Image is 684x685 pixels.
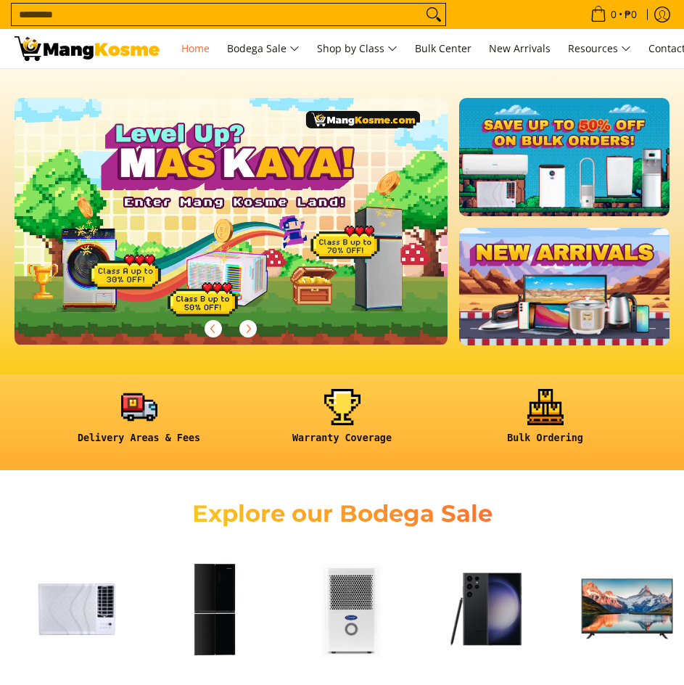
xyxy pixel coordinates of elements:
[15,547,138,670] img: Air Conditioners
[622,9,639,20] span: ₱0
[152,547,276,670] img: Refrigerators
[227,40,300,58] span: Bodega Sale
[586,7,641,22] span: •
[290,547,413,670] img: Small Appliances
[568,40,631,58] span: Resources
[197,313,229,345] button: Previous
[428,547,551,670] img: Electronic Devices
[220,29,307,68] a: Bodega Sale
[15,98,448,345] img: Gaming desktop banner
[181,41,210,55] span: Home
[182,499,503,528] h2: Explore our Bodega Sale
[408,29,479,68] a: Bulk Center
[174,29,217,68] a: Home
[310,29,405,68] a: Shop by Class
[609,9,619,20] span: 0
[561,29,638,68] a: Resources
[248,389,437,456] a: <h6><strong>Warranty Coverage</strong></h6>
[232,313,264,345] button: Next
[422,4,445,25] button: Search
[317,40,397,58] span: Shop by Class
[15,36,160,61] img: Mang Kosme: Your Home Appliances Warehouse Sale Partner!
[45,389,234,456] a: <h6><strong>Delivery Areas & Fees</strong></h6>
[489,41,551,55] span: New Arrivals
[482,29,558,68] a: New Arrivals
[415,41,471,55] span: Bulk Center
[451,389,640,456] a: <h6><strong>Bulk Ordering</strong></h6>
